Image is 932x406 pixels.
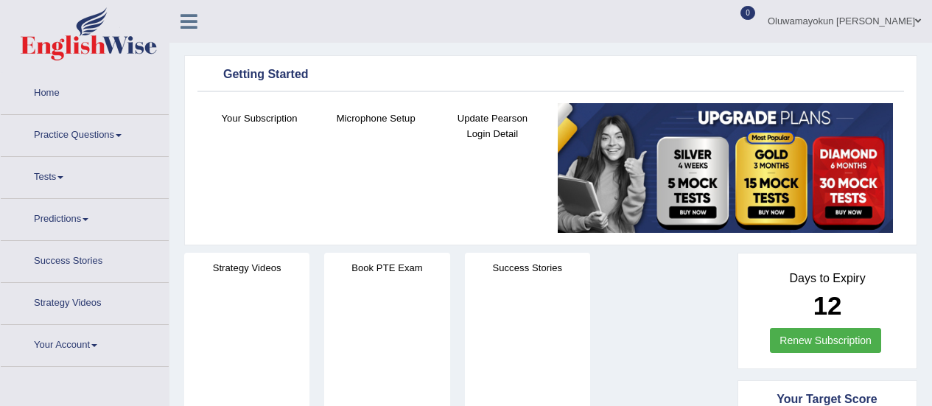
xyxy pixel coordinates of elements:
[813,291,842,320] b: 12
[740,6,755,20] span: 0
[558,103,893,233] img: small5.jpg
[770,328,881,353] a: Renew Subscription
[325,111,427,126] h4: Microphone Setup
[1,157,169,194] a: Tests
[184,260,309,276] h4: Strategy Videos
[465,260,590,276] h4: Success Stories
[324,260,449,276] h4: Book PTE Exam
[209,111,310,126] h4: Your Subscription
[1,115,169,152] a: Practice Questions
[1,73,169,110] a: Home
[1,283,169,320] a: Strategy Videos
[1,199,169,236] a: Predictions
[201,64,900,86] div: Getting Started
[1,241,169,278] a: Success Stories
[441,111,543,141] h4: Update Pearson Login Detail
[754,272,900,285] h4: Days to Expiry
[1,325,169,362] a: Your Account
